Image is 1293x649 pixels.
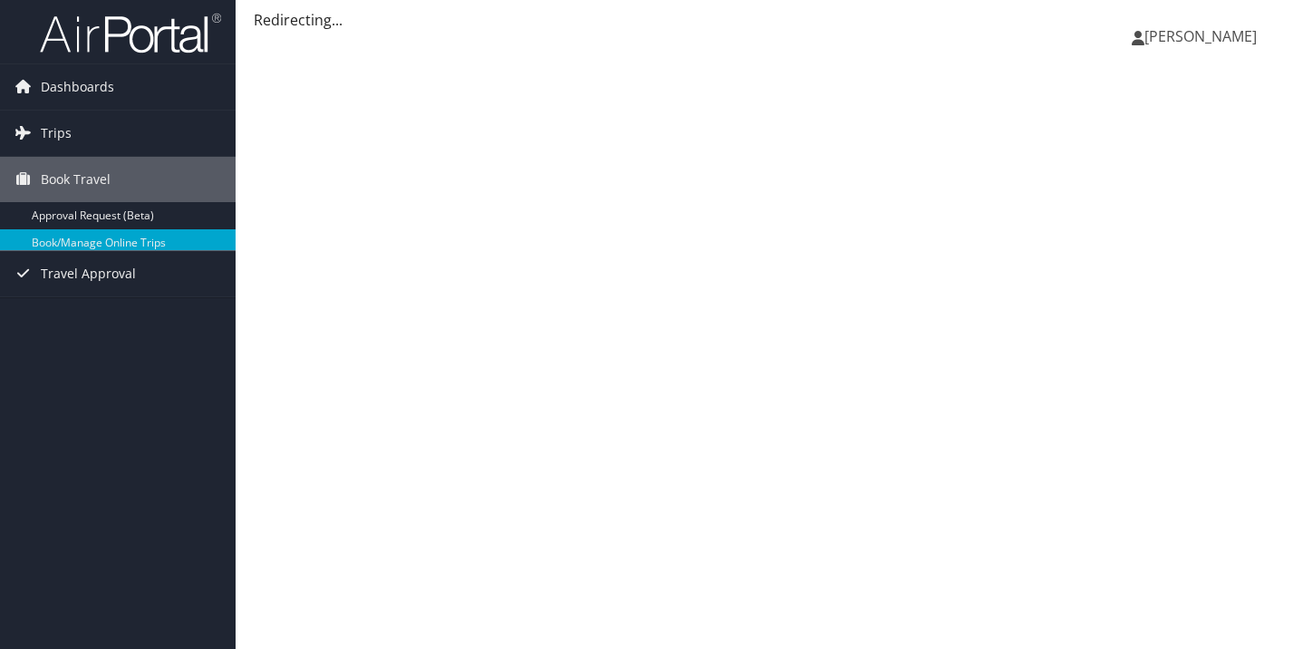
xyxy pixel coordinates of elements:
span: [PERSON_NAME] [1144,26,1257,46]
div: Redirecting... [254,9,1275,31]
a: [PERSON_NAME] [1132,9,1275,63]
span: Trips [41,111,72,156]
span: Travel Approval [41,251,136,296]
span: Book Travel [41,157,111,202]
span: Dashboards [41,64,114,110]
img: airportal-logo.png [40,12,221,54]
